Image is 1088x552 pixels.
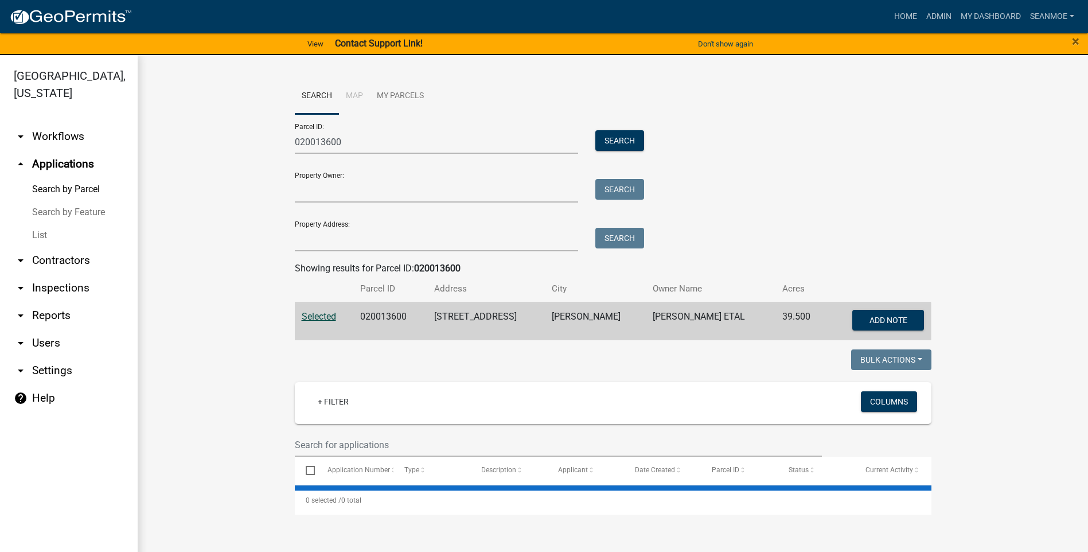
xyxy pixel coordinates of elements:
[14,391,28,405] i: help
[595,179,644,200] button: Search
[775,275,826,302] th: Acres
[14,157,28,171] i: arrow_drop_up
[646,275,775,302] th: Owner Name
[335,38,423,49] strong: Contact Support Link!
[295,262,931,275] div: Showing results for Parcel ID:
[1025,6,1079,28] a: SeanMoe
[861,391,917,412] button: Columns
[547,457,624,484] datatable-header-cell: Applicant
[865,466,913,474] span: Current Activity
[427,302,545,340] td: [STREET_ADDRESS]
[789,466,809,474] span: Status
[624,457,701,484] datatable-header-cell: Date Created
[869,315,907,324] span: Add Note
[470,457,547,484] datatable-header-cell: Description
[545,302,646,340] td: [PERSON_NAME]
[1072,33,1079,49] span: ×
[370,78,431,115] a: My Parcels
[306,496,341,504] span: 0 selected /
[295,78,339,115] a: Search
[852,310,924,331] button: Add Note
[14,364,28,378] i: arrow_drop_down
[353,302,427,340] td: 020013600
[295,486,931,515] div: 0 total
[712,466,739,474] span: Parcel ID
[14,281,28,295] i: arrow_drop_down
[317,457,393,484] datatable-header-cell: Application Number
[595,130,644,151] button: Search
[404,466,419,474] span: Type
[635,466,675,474] span: Date Created
[393,457,470,484] datatable-header-cell: Type
[14,336,28,350] i: arrow_drop_down
[14,130,28,143] i: arrow_drop_down
[427,275,545,302] th: Address
[701,457,778,484] datatable-header-cell: Parcel ID
[545,275,646,302] th: City
[14,254,28,267] i: arrow_drop_down
[481,466,516,474] span: Description
[775,302,826,340] td: 39.500
[851,349,931,370] button: Bulk Actions
[353,275,427,302] th: Parcel ID
[327,466,390,474] span: Application Number
[302,311,336,322] a: Selected
[922,6,956,28] a: Admin
[295,433,822,457] input: Search for applications
[558,466,588,474] span: Applicant
[855,457,931,484] datatable-header-cell: Current Activity
[778,457,855,484] datatable-header-cell: Status
[890,6,922,28] a: Home
[1072,34,1079,48] button: Close
[414,263,461,274] strong: 020013600
[303,34,328,53] a: View
[646,302,775,340] td: [PERSON_NAME] ETAL
[956,6,1025,28] a: My Dashboard
[595,228,644,248] button: Search
[295,457,317,484] datatable-header-cell: Select
[693,34,758,53] button: Don't show again
[309,391,358,412] a: + Filter
[14,309,28,322] i: arrow_drop_down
